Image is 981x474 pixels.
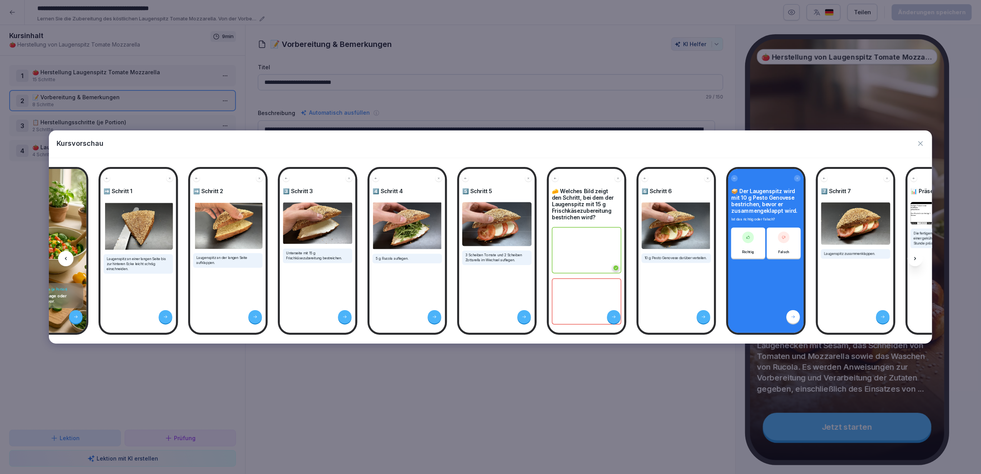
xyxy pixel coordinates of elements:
[373,188,442,195] h4: 4️⃣ Schritt 4
[283,202,353,244] img: Bild und Text Vorschau
[104,202,173,250] img: Bild und Text Vorschau
[107,256,170,271] p: Laugenspitz an einer langen Seite bis zur hinteren Ecke leicht schräg einschneiden.
[283,188,353,195] h4: 3️⃣ Schritt 3
[914,231,977,246] p: Die fertigen Sandwich-Produkte in einer gekühlten Auslage für eine Stunde präsentieren.
[462,202,532,246] img: Bild und Text Vorschau
[462,188,532,195] h4: 5️⃣ Schritt 5
[17,287,80,292] h4: 🔄 Herstellungsschritte (je Portion)
[824,251,887,256] p: Laugenspitz zusammenklappen.
[642,202,711,249] img: Bild und Text Vorschau
[552,188,622,221] h4: 🧀 Welches Bild zeigt den Schritt, bei dem der Laugenspitz mit 15 g Frischkäsezubereitung bestrich...
[742,249,754,255] p: Richtig
[911,202,980,225] img: Bild und Text Vorschau
[821,188,891,195] h4: 7️⃣ Schritt 7
[57,138,104,149] p: Kursvorschau
[821,202,891,245] img: Bild und Text Vorschau
[465,253,529,263] p: 3 Scheiben Tomate und 2 Scheiben Zottarella im Wechsel auflegen.
[778,249,789,255] p: Falsch
[193,202,263,249] img: Bild und Text Vorschau
[286,251,349,261] p: Unterseite mit 15 g Frischkäsezubereitung bestreichen.
[104,188,173,195] h4: ➡️ Schritt 1
[645,256,708,261] p: 10 g Pesto Genovese darüber verteilen.
[193,188,263,195] h4: ➡️ Schritt 2
[196,255,260,265] p: Laugenspitz an der langen Seite aufklappen.
[17,294,80,304] p: Hebe eine Aussage oder Anweisung hervor.
[376,256,439,261] p: 5 g Rucola auflegen.
[642,188,711,195] h4: 6️⃣ Schritt 6
[731,217,801,222] p: Ist das richtig oder falsch?
[911,188,980,195] h4: 📊 Präsentation
[731,188,801,214] h4: 🥪 Der Laugenspitz wird mit 10 g Pesto Genovese bestrichen, bevor er zusammengeklappt wird.
[373,202,442,249] img: Bild und Text Vorschau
